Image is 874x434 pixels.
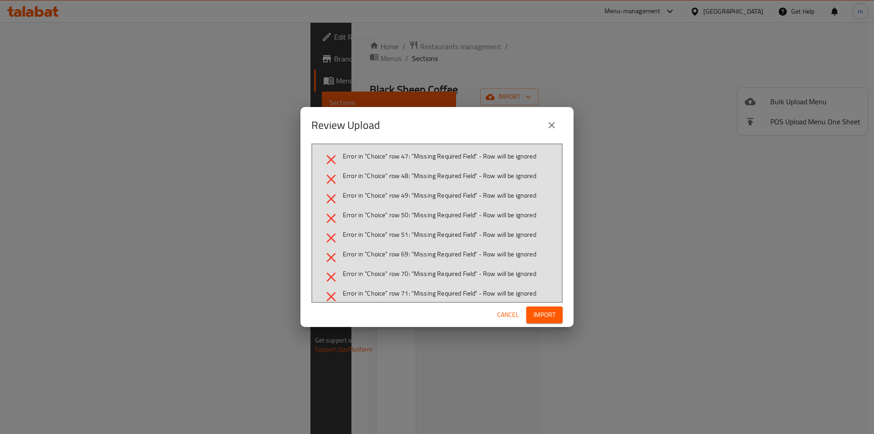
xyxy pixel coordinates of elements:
[343,269,536,278] span: Error in "Choice" row 70: "Missing Required Field" - Row will be ignored
[541,114,563,136] button: close
[534,309,555,321] span: Import
[311,118,380,133] h2: Review Upload
[343,210,536,220] span: Error in "Choice" row 50: "Missing Required Field" - Row will be ignored
[493,306,523,323] button: Cancel
[343,230,536,239] span: Error in "Choice" row 51: "Missing Required Field" - Row will be ignored
[526,306,563,323] button: Import
[343,191,536,200] span: Error in "Choice" row 49: "Missing Required Field" - Row will be ignored
[343,152,536,161] span: Error in "Choice" row 47: "Missing Required Field" - Row will be ignored
[497,309,519,321] span: Cancel
[343,171,536,180] span: Error in "Choice" row 48: "Missing Required Field" - Row will be ignored
[343,250,536,259] span: Error in "Choice" row 69: "Missing Required Field" - Row will be ignored
[343,289,536,298] span: Error in "Choice" row 71: "Missing Required Field" - Row will be ignored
